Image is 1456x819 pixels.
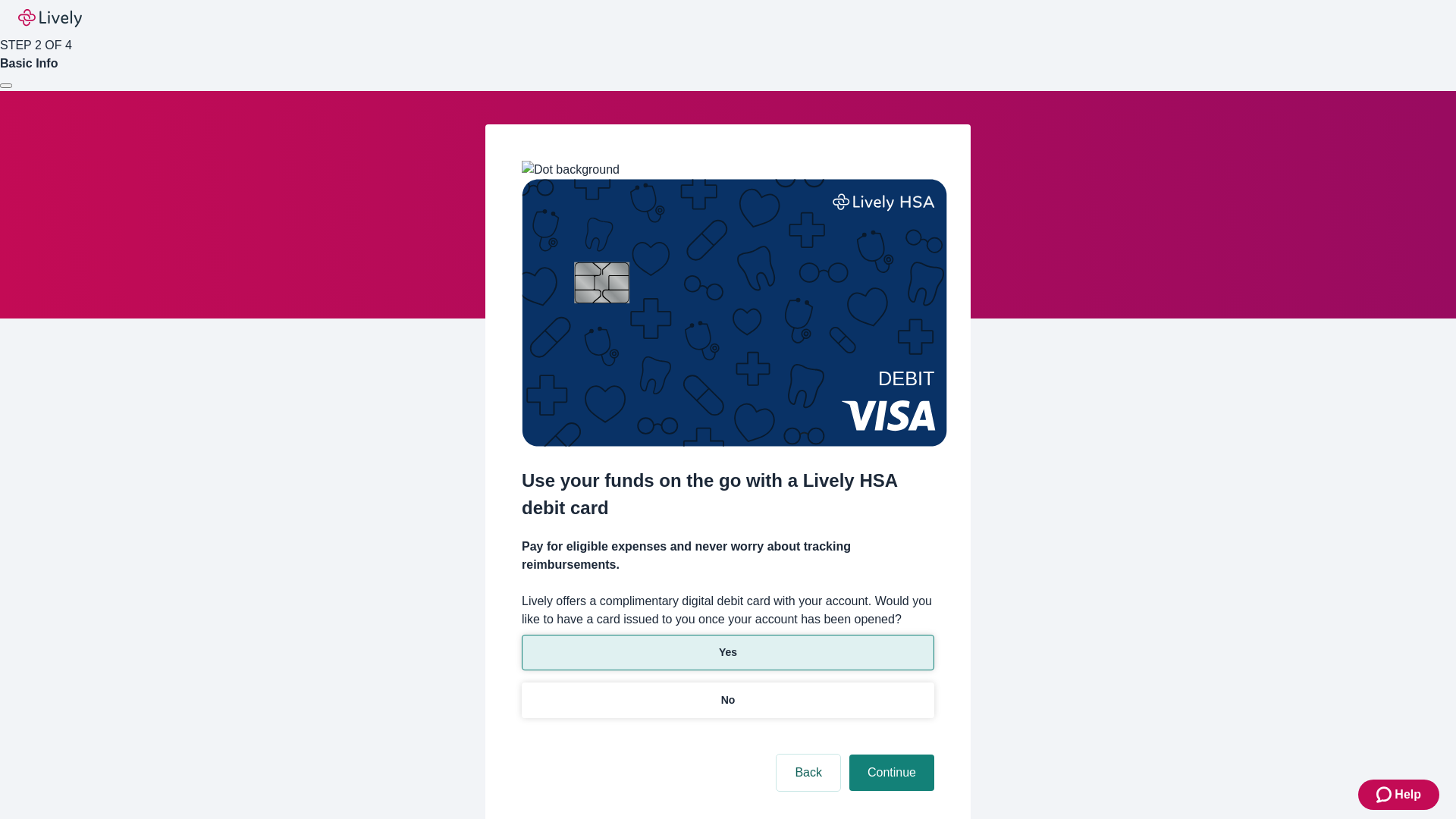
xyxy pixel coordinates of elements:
[522,682,934,718] button: No
[522,467,934,522] h2: Use your funds on the go with a Lively HSA debit card
[18,9,82,27] img: Lively
[522,538,934,574] h4: Pay for eligible expenses and never worry about tracking reimbursements.
[719,645,737,661] p: Yes
[1358,780,1439,810] button: Zendesk support iconHelp
[1376,786,1395,804] svg: Zendesk support icon
[522,592,934,629] label: Lively offers a complimentary digital debit card with your account. Would you like to have a card...
[1395,786,1421,804] span: Help
[522,161,620,179] img: Dot background
[522,179,947,447] img: Debit card
[777,755,840,791] button: Back
[849,755,934,791] button: Continue
[522,635,934,670] button: Yes
[721,692,736,708] p: No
